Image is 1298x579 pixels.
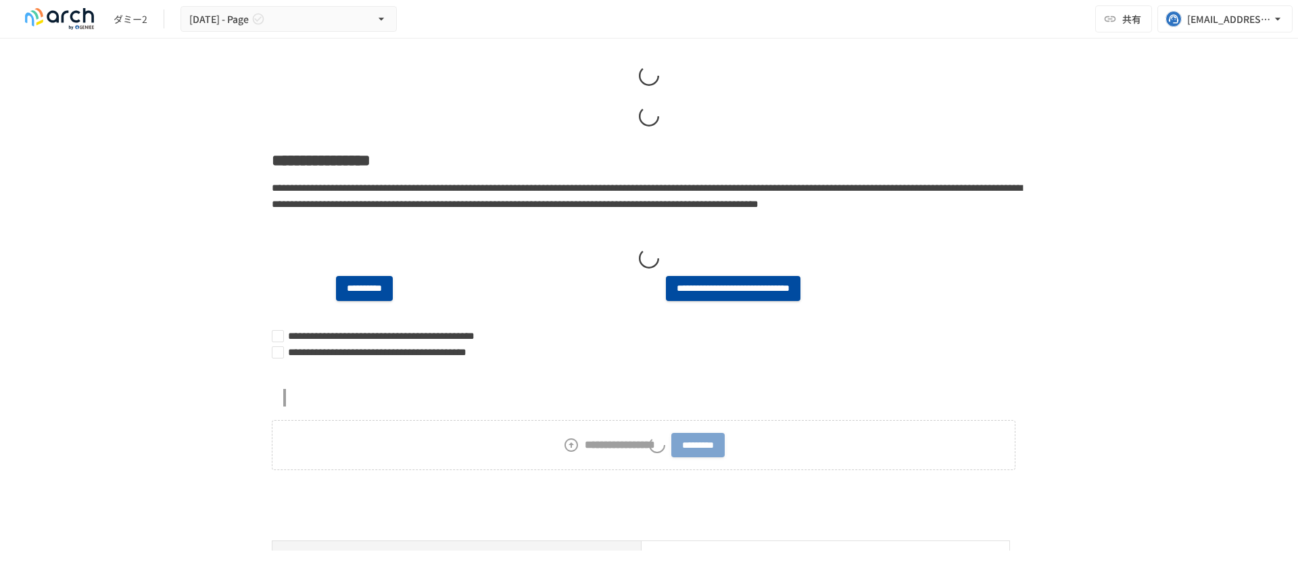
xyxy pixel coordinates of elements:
button: 共有 [1095,5,1152,32]
button: [EMAIL_ADDRESS][DOMAIN_NAME] [1157,5,1293,32]
div: ダミー2 [114,12,147,26]
span: [DATE] - Page [189,11,249,28]
img: logo-default@2x-9cf2c760.svg [16,8,103,30]
span: 共有 [1122,11,1141,26]
div: [EMAIL_ADDRESS][DOMAIN_NAME] [1187,11,1271,28]
button: [DATE] - Page [181,6,397,32]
